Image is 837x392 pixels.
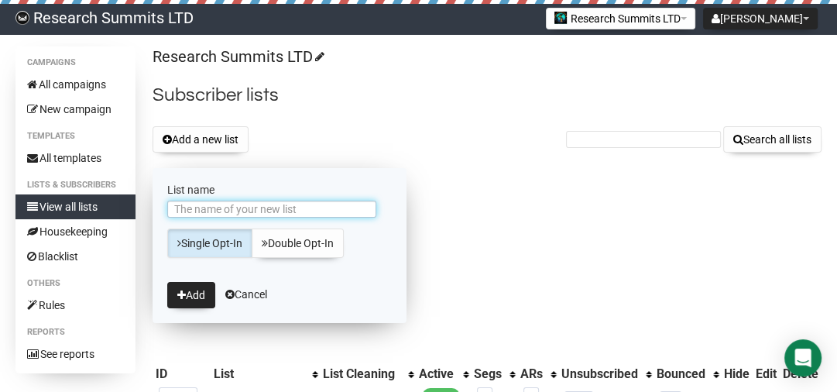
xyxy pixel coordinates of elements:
label: List name [167,183,392,197]
th: Unsubscribed: No sort applied, activate to apply an ascending sort [558,363,653,385]
th: Edit: No sort applied, sorting is disabled [753,363,780,385]
button: [PERSON_NAME] [703,8,818,29]
img: 2.jpg [554,12,567,24]
th: Bounced: No sort applied, activate to apply an ascending sort [653,363,721,385]
h2: Subscriber lists [153,81,822,109]
th: ARs: No sort applied, activate to apply an ascending sort [517,363,558,385]
th: Active: No sort applied, activate to apply an ascending sort [416,363,471,385]
th: List Cleaning: No sort applied, activate to apply an ascending sort [320,363,416,385]
div: Bounced [657,366,705,382]
div: Edit [756,366,777,382]
li: Others [15,274,135,293]
div: List Cleaning [323,366,400,382]
a: Research Summits LTD [153,47,322,66]
th: List: No sort applied, activate to apply an ascending sort [211,363,320,385]
a: All templates [15,146,135,170]
button: Add [167,282,215,308]
a: View all lists [15,194,135,219]
div: ID [156,366,208,382]
li: Lists & subscribers [15,176,135,194]
img: bccbfd5974049ef095ce3c15df0eef5a [15,11,29,25]
div: Segs [474,366,502,382]
a: Double Opt-In [252,229,344,258]
input: The name of your new list [167,201,376,218]
div: Delete [783,366,818,382]
div: Hide [724,366,750,382]
li: Reports [15,323,135,342]
th: Hide: No sort applied, sorting is disabled [721,363,753,385]
li: Templates [15,127,135,146]
a: Single Opt-In [167,229,252,258]
button: Add a new list [153,126,249,153]
a: Cancel [225,288,267,301]
div: Active [419,366,455,382]
div: Open Intercom Messenger [784,339,822,377]
div: ARs [520,366,543,382]
div: Unsubscribed [561,366,638,382]
a: Blacklist [15,244,135,269]
th: ID: No sort applied, sorting is disabled [153,363,211,385]
button: Research Summits LTD [546,8,695,29]
div: List [214,366,304,382]
button: Search all lists [723,126,822,153]
a: All campaigns [15,72,135,97]
a: Rules [15,293,135,318]
li: Campaigns [15,53,135,72]
a: See reports [15,342,135,366]
th: Delete: No sort applied, sorting is disabled [780,363,822,385]
a: Housekeeping [15,219,135,244]
th: Segs: No sort applied, activate to apply an ascending sort [471,363,517,385]
a: New campaign [15,97,135,122]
